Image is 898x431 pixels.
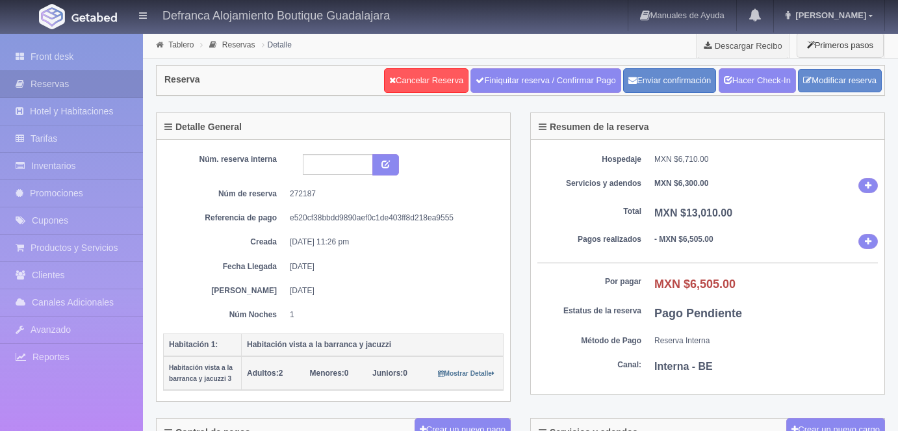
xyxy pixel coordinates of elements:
[164,122,242,132] h4: Detalle General
[623,68,716,93] button: Enviar confirmación
[470,68,621,93] a: Finiquitar reserva / Confirmar Pago
[372,369,403,378] strong: Juniors:
[290,309,494,320] dd: 1
[290,213,494,224] dd: e520cf38bbdd9890aef0c1de403ff8d218ea9555
[164,75,200,85] h4: Reserva
[259,38,295,51] li: Detalle
[654,179,708,188] b: MXN $6,300.00
[290,189,494,200] dd: 272187
[438,369,494,378] a: Mostrar Detalle
[173,261,277,272] dt: Fecha Llegada
[384,68,468,93] a: Cancelar Reserva
[242,333,504,356] th: Habitación vista a la barranca y jacuzzi
[654,361,713,372] b: Interna - BE
[169,340,218,349] b: Habitación 1:
[654,335,878,346] dd: Reserva Interna
[71,12,117,22] img: Getabed
[169,364,233,382] small: Habitación vista a la barranca y jacuzzi 3
[438,370,494,377] small: Mostrar Detalle
[792,10,866,20] span: [PERSON_NAME]
[173,189,277,200] dt: Núm de reserva
[537,206,641,217] dt: Total
[539,122,649,132] h4: Resumen de la reserva
[537,178,641,189] dt: Servicios y adendos
[654,154,878,165] dd: MXN $6,710.00
[654,235,713,244] b: - MXN $6,505.00
[797,33,884,58] button: Primeros pasos
[290,285,494,296] dd: [DATE]
[310,369,344,378] strong: Menores:
[372,369,407,378] span: 0
[173,237,277,248] dt: Creada
[654,207,732,218] b: MXN $13,010.00
[290,237,494,248] dd: [DATE] 11:26 pm
[537,359,641,371] dt: Canal:
[173,154,277,165] dt: Núm. reserva interna
[173,285,277,296] dt: [PERSON_NAME]
[168,40,194,49] a: Tablero
[247,369,283,378] span: 2
[537,276,641,287] dt: Por pagar
[719,68,796,93] a: Hacer Check-In
[162,7,390,23] h4: Defranca Alojamiento Boutique Guadalajara
[290,261,494,272] dd: [DATE]
[310,369,349,378] span: 0
[537,234,641,245] dt: Pagos realizados
[537,306,641,317] dt: Estatus de la reserva
[537,154,641,165] dt: Hospedaje
[39,4,65,29] img: Getabed
[798,69,882,93] a: Modificar reserva
[222,40,255,49] a: Reservas
[173,309,277,320] dt: Núm Noches
[654,307,742,320] b: Pago Pendiente
[247,369,279,378] strong: Adultos:
[654,278,736,291] b: MXN $6,505.00
[697,33,789,59] a: Descargar Recibo
[537,335,641,346] dt: Método de Pago
[173,213,277,224] dt: Referencia de pago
